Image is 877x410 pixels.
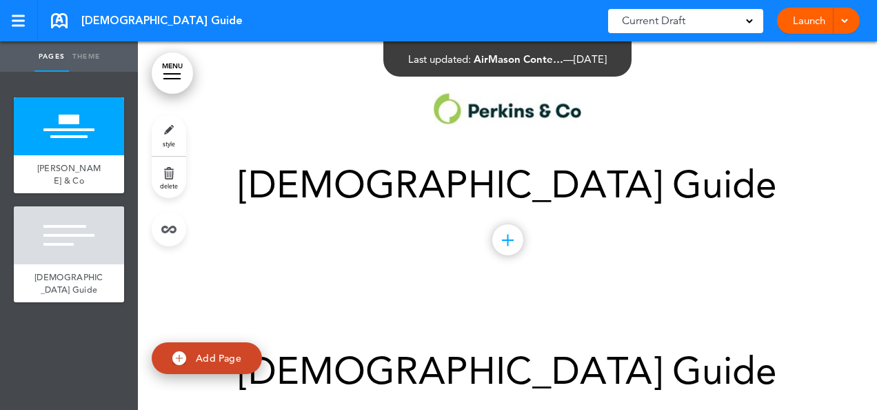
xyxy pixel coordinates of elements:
[152,157,186,198] a: delete
[34,41,69,72] a: Pages
[408,54,607,64] div: —
[69,41,103,72] a: Theme
[152,115,186,156] a: style
[37,162,101,186] span: [PERSON_NAME] & Co
[434,93,581,124] img: 1755693811596-1.jpg
[196,352,241,364] span: Add Page
[14,155,124,193] a: [PERSON_NAME] & Co
[152,52,193,94] a: MENU
[34,271,103,295] span: [DEMOGRAPHIC_DATA] Guide
[408,52,471,66] span: Last updated:
[787,8,831,34] a: Launch
[163,352,852,390] h1: [DEMOGRAPHIC_DATA] Guide
[163,166,852,204] h1: [DEMOGRAPHIC_DATA] Guide
[163,139,175,148] span: style
[474,52,563,66] span: AirMason Conte…
[81,13,243,28] span: [DEMOGRAPHIC_DATA] Guide
[152,342,262,375] a: Add Page
[160,182,178,190] span: delete
[172,351,186,365] img: add.svg
[14,264,124,302] a: [DEMOGRAPHIC_DATA] Guide
[574,52,607,66] span: [DATE]
[622,11,685,30] span: Current Draft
